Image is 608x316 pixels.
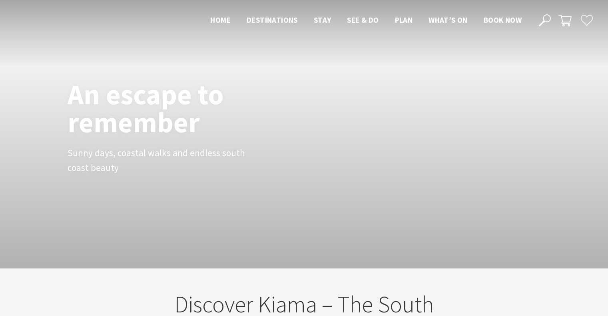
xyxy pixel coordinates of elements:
[210,15,231,25] span: Home
[247,15,298,26] a: Destinations
[314,15,331,25] span: Stay
[484,15,522,26] a: Book now
[247,15,298,25] span: Destinations
[210,15,231,26] a: Home
[395,15,413,25] span: Plan
[68,80,287,136] h1: An escape to remember
[314,15,331,26] a: Stay
[429,15,468,26] a: What’s On
[68,146,247,175] p: Sunny days, coastal walks and endless south coast beauty
[347,15,379,26] a: See & Do
[347,15,379,25] span: See & Do
[202,14,530,27] nav: Main Menu
[395,15,413,26] a: Plan
[484,15,522,25] span: Book now
[429,15,468,25] span: What’s On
